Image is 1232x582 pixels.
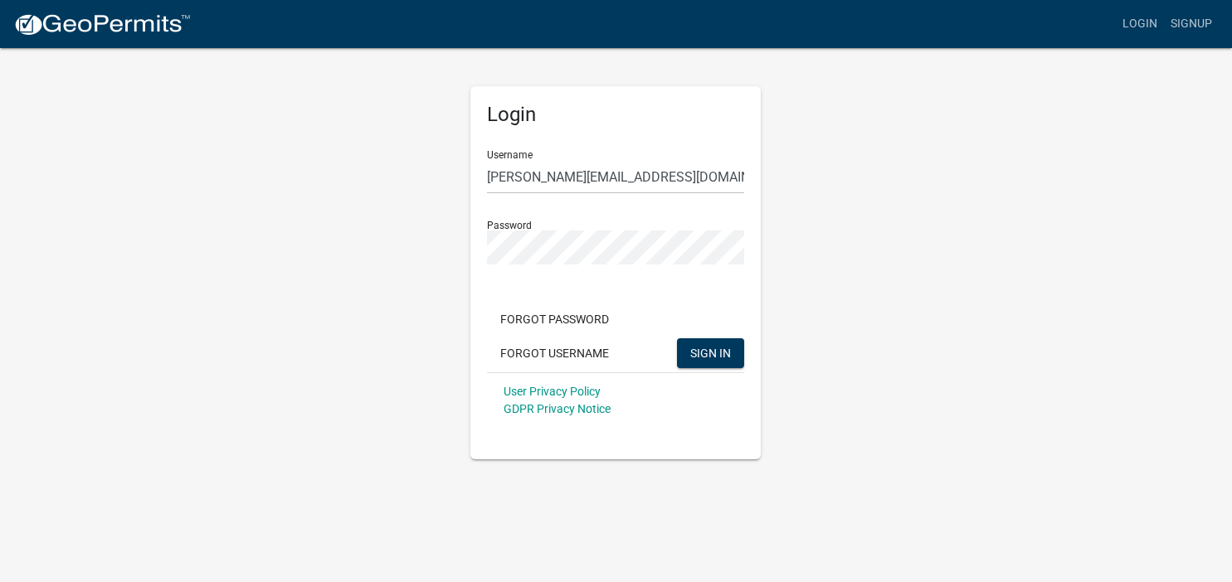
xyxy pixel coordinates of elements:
a: Login [1116,8,1164,40]
h5: Login [487,103,744,127]
span: SIGN IN [690,346,731,359]
a: User Privacy Policy [504,385,601,398]
a: GDPR Privacy Notice [504,402,611,415]
button: Forgot Username [487,338,622,368]
button: Forgot Password [487,304,622,334]
a: Signup [1164,8,1219,40]
button: SIGN IN [677,338,744,368]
